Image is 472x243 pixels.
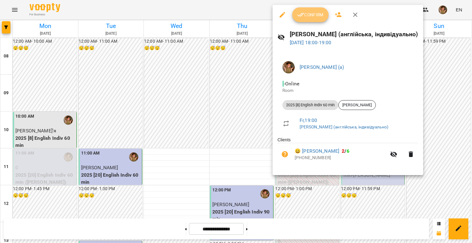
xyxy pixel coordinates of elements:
[347,148,349,154] span: 6
[292,7,328,22] button: Confirm
[282,88,413,94] p: Room
[300,64,344,70] a: [PERSON_NAME] (а)
[300,117,317,123] a: Fr , 19:00
[277,147,292,162] button: Unpaid. Bill the attendance?
[300,124,388,129] a: [PERSON_NAME] (англійська, індивідуально)
[339,102,376,108] span: [PERSON_NAME]
[342,148,344,154] span: 2
[290,40,332,45] a: [DATE] 18:00-19:00
[282,61,295,73] img: 166010c4e833d35833869840c76da126.jpeg
[342,148,349,154] b: /
[338,100,376,110] div: [PERSON_NAME]
[297,11,324,18] span: Confirm
[290,29,418,39] h6: [PERSON_NAME] (англійська, індивідуально)
[295,155,386,161] p: [PHONE_NUMBER]
[282,81,301,87] span: - Online
[295,147,339,155] a: 😀 [PERSON_NAME]
[282,102,338,108] span: 2025 [8] English Indiv 60 min
[277,137,418,167] ul: Clients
